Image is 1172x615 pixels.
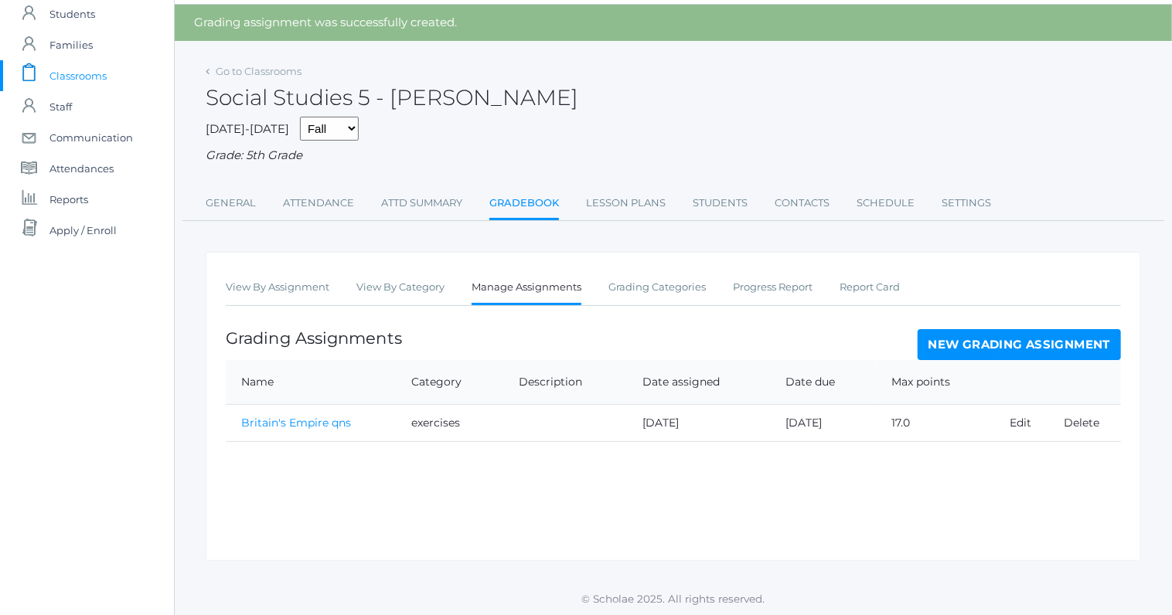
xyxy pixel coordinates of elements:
[49,91,72,122] span: Staff
[733,272,813,303] a: Progress Report
[226,360,396,405] th: Name
[918,329,1121,360] a: New Grading Assignment
[206,147,1141,165] div: Grade: 5th Grade
[381,188,462,219] a: Attd Summary
[49,215,117,246] span: Apply / Enroll
[770,360,876,405] th: Date due
[840,272,900,303] a: Report Card
[770,404,876,441] td: [DATE]
[628,360,771,405] th: Date assigned
[693,188,748,219] a: Students
[206,86,578,110] h2: Social Studies 5 - [PERSON_NAME]
[775,188,830,219] a: Contacts
[503,360,628,405] th: Description
[628,404,771,441] td: [DATE]
[175,591,1172,607] p: © Scholae 2025. All rights reserved.
[49,122,133,153] span: Communication
[241,416,351,430] a: Britain's Empire qns
[356,272,445,303] a: View By Category
[206,188,256,219] a: General
[226,329,402,347] h1: Grading Assignments
[396,404,503,441] td: exercises
[472,272,581,305] a: Manage Assignments
[49,184,88,215] span: Reports
[226,272,329,303] a: View By Assignment
[206,121,289,136] span: [DATE]-[DATE]
[857,188,915,219] a: Schedule
[283,188,354,219] a: Attendance
[489,188,559,221] a: Gradebook
[1064,416,1099,430] a: Delete
[608,272,706,303] a: Grading Categories
[1010,416,1031,430] a: Edit
[942,188,991,219] a: Settings
[175,5,1172,41] div: Grading assignment was successfully created.
[49,60,107,91] span: Classrooms
[876,404,994,441] td: 17.0
[49,153,114,184] span: Attendances
[396,360,503,405] th: Category
[586,188,666,219] a: Lesson Plans
[216,65,302,77] a: Go to Classrooms
[49,29,93,60] span: Families
[876,360,994,405] th: Max points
